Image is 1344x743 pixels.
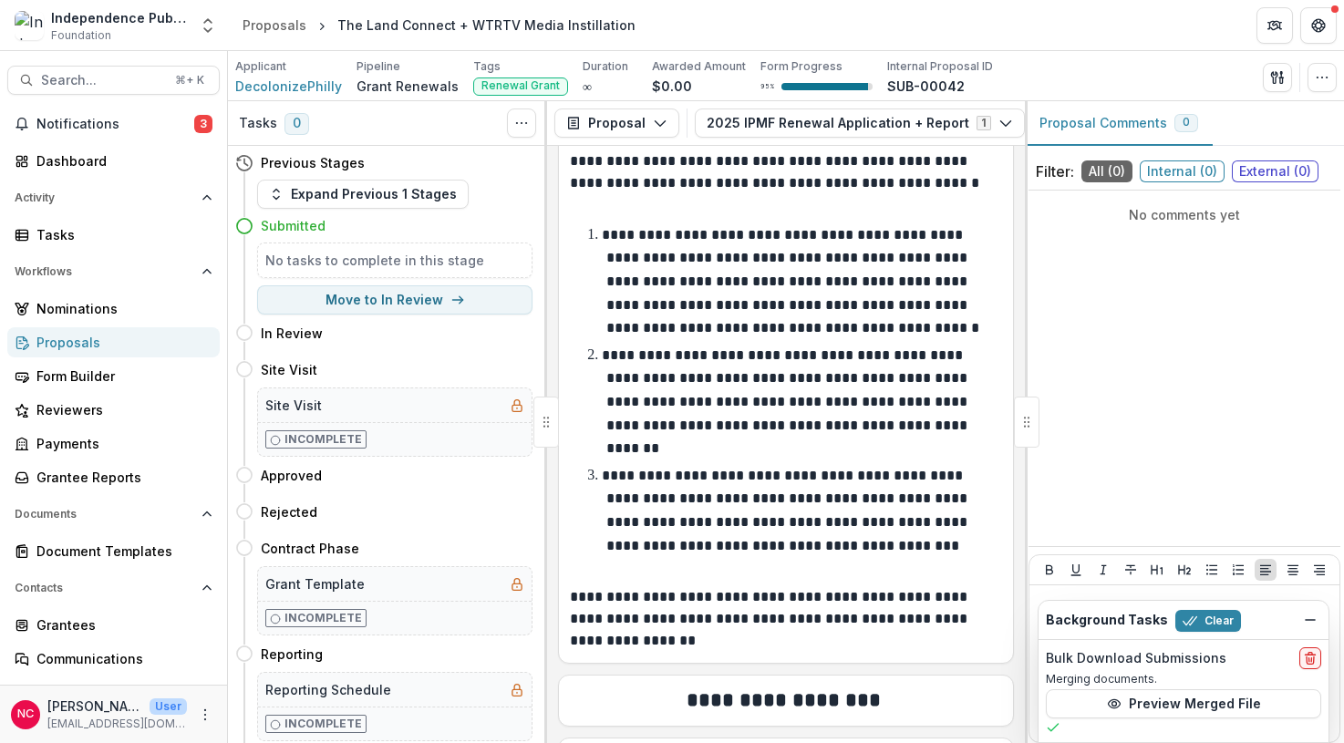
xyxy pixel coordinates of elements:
[15,265,194,278] span: Workflows
[7,536,220,566] a: Document Templates
[7,361,220,391] a: Form Builder
[261,645,323,664] h4: Reporting
[261,360,317,379] h4: Site Visit
[261,324,323,343] h4: In Review
[7,294,220,324] a: Nominations
[261,502,317,521] h4: Rejected
[7,573,220,603] button: Open Contacts
[1201,559,1223,581] button: Bullet List
[36,366,205,386] div: Form Builder
[1092,559,1114,581] button: Italicize
[337,15,636,35] div: The Land Connect + WTRTV Media Instillation
[1175,610,1241,632] button: Clear
[1299,609,1321,631] button: Dismiss
[194,704,216,726] button: More
[284,431,362,448] p: Incomplete
[15,582,194,594] span: Contacts
[1282,559,1304,581] button: Align Center
[257,180,469,209] button: Expand Previous 1 Stages
[36,117,194,132] span: Notifications
[357,58,400,75] p: Pipeline
[265,251,524,270] h5: No tasks to complete in this stage
[473,58,501,75] p: Tags
[1300,7,1337,44] button: Get Help
[1183,116,1190,129] span: 0
[36,542,205,561] div: Document Templates
[265,574,365,593] h5: Grant Template
[1046,651,1226,666] h2: Bulk Download Submissions
[7,644,220,674] a: Communications
[1120,559,1142,581] button: Strike
[652,77,692,96] p: $0.00
[7,681,220,710] button: Open Data & Reporting
[36,434,205,453] div: Payments
[261,153,365,172] h4: Previous Stages
[1140,160,1225,182] span: Internal ( 0 )
[36,225,205,244] div: Tasks
[171,70,208,90] div: ⌘ + K
[41,73,164,88] span: Search...
[1308,559,1330,581] button: Align Right
[1227,559,1249,581] button: Ordered List
[7,109,220,139] button: Notifications3
[261,466,322,485] h4: Approved
[235,58,286,75] p: Applicant
[1256,7,1293,44] button: Partners
[195,7,221,44] button: Open entity switcher
[261,539,359,558] h4: Contract Phase
[15,191,194,204] span: Activity
[51,27,111,44] span: Foundation
[243,15,306,35] div: Proposals
[583,77,592,96] p: ∞
[36,333,205,352] div: Proposals
[15,11,44,40] img: Independence Public Media Foundation
[51,8,188,27] div: Independence Public Media Foundation
[235,77,342,96] a: DecolonizePhilly
[652,58,746,75] p: Awarded Amount
[7,428,220,459] a: Payments
[1036,160,1074,182] p: Filter:
[1025,101,1213,146] button: Proposal Comments
[583,58,628,75] p: Duration
[235,12,643,38] nav: breadcrumb
[554,108,679,138] button: Proposal
[1065,559,1087,581] button: Underline
[265,396,322,415] h5: Site Visit
[47,697,142,716] p: [PERSON_NAME]
[7,257,220,286] button: Open Workflows
[47,716,187,732] p: [EMAIL_ADDRESS][DOMAIN_NAME]
[239,116,277,131] h3: Tasks
[1081,160,1132,182] span: All ( 0 )
[7,327,220,357] a: Proposals
[1255,559,1277,581] button: Align Left
[1146,559,1168,581] button: Heading 1
[1046,689,1321,718] button: Preview Merged File
[284,716,362,732] p: Incomplete
[7,66,220,95] button: Search...
[36,649,205,668] div: Communications
[507,108,536,138] button: Toggle View Cancelled Tasks
[7,462,220,492] a: Grantee Reports
[36,400,205,419] div: Reviewers
[1046,671,1321,687] p: Merging documents.
[15,508,194,521] span: Documents
[887,77,965,96] p: SUB-00042
[36,615,205,635] div: Grantees
[7,146,220,176] a: Dashboard
[284,610,362,626] p: Incomplete
[7,500,220,529] button: Open Documents
[284,113,309,135] span: 0
[7,610,220,640] a: Grantees
[7,183,220,212] button: Open Activity
[760,58,843,75] p: Form Progress
[1046,613,1168,628] h2: Background Tasks
[7,395,220,425] a: Reviewers
[194,115,212,133] span: 3
[1036,205,1333,224] p: No comments yet
[235,12,314,38] a: Proposals
[150,698,187,715] p: User
[1173,559,1195,581] button: Heading 2
[17,708,34,720] div: Nuala Cabral
[481,79,560,92] span: Renewal Grant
